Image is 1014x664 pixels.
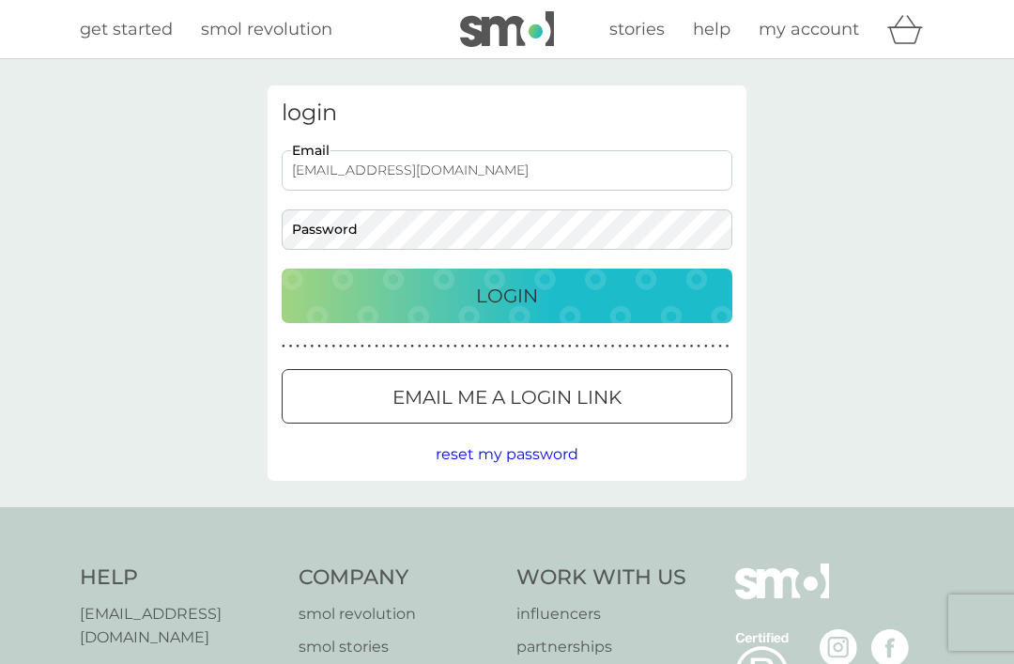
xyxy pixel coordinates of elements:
[561,342,564,351] p: ●
[80,19,173,39] span: get started
[382,342,386,351] p: ●
[296,342,300,351] p: ●
[475,342,479,351] p: ●
[282,369,732,424] button: Email me a login link
[759,19,859,39] span: my account
[339,342,343,351] p: ●
[325,342,329,351] p: ●
[675,342,679,351] p: ●
[439,342,443,351] p: ●
[497,342,500,351] p: ●
[597,342,601,351] p: ●
[887,10,934,48] div: basket
[546,342,550,351] p: ●
[661,342,665,351] p: ●
[647,342,651,351] p: ●
[432,342,436,351] p: ●
[683,342,686,351] p: ●
[690,342,694,351] p: ●
[368,342,372,351] p: ●
[726,342,730,351] p: ●
[375,342,378,351] p: ●
[483,342,486,351] p: ●
[80,602,280,650] a: [EMAIL_ADDRESS][DOMAIN_NAME]
[516,602,686,626] a: influencers
[303,342,307,351] p: ●
[80,564,280,593] h4: Help
[476,281,538,311] p: Login
[516,564,686,593] h4: Work With Us
[289,342,293,351] p: ●
[201,19,332,39] span: smol revolution
[697,342,700,351] p: ●
[518,342,522,351] p: ●
[317,342,321,351] p: ●
[404,342,407,351] p: ●
[633,342,637,351] p: ●
[759,16,859,43] a: my account
[436,445,578,463] span: reset my password
[609,16,665,43] a: stories
[625,342,629,351] p: ●
[299,635,499,659] a: smol stories
[311,342,315,351] p: ●
[609,19,665,39] span: stories
[693,19,730,39] span: help
[299,564,499,593] h4: Company
[540,342,544,351] p: ●
[346,342,350,351] p: ●
[410,342,414,351] p: ●
[654,342,658,351] p: ●
[639,342,643,351] p: ●
[668,342,672,351] p: ●
[201,16,332,43] a: smol revolution
[576,342,579,351] p: ●
[582,342,586,351] p: ●
[693,16,730,43] a: help
[436,442,578,467] button: reset my password
[392,382,622,412] p: Email me a login link
[461,342,465,351] p: ●
[511,342,515,351] p: ●
[712,342,715,351] p: ●
[299,602,499,626] a: smol revolution
[453,342,457,351] p: ●
[361,342,364,351] p: ●
[718,342,722,351] p: ●
[396,342,400,351] p: ●
[604,342,607,351] p: ●
[282,100,732,127] h3: login
[590,342,593,351] p: ●
[425,342,429,351] p: ●
[735,564,829,627] img: smol
[460,11,554,47] img: smol
[80,16,173,43] a: get started
[611,342,615,351] p: ●
[704,342,708,351] p: ●
[282,269,732,323] button: Login
[618,342,622,351] p: ●
[331,342,335,351] p: ●
[568,342,572,351] p: ●
[532,342,536,351] p: ●
[516,635,686,659] a: partnerships
[525,342,529,351] p: ●
[554,342,558,351] p: ●
[446,342,450,351] p: ●
[353,342,357,351] p: ●
[282,342,285,351] p: ●
[468,342,471,351] p: ●
[489,342,493,351] p: ●
[418,342,422,351] p: ●
[389,342,392,351] p: ●
[503,342,507,351] p: ●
